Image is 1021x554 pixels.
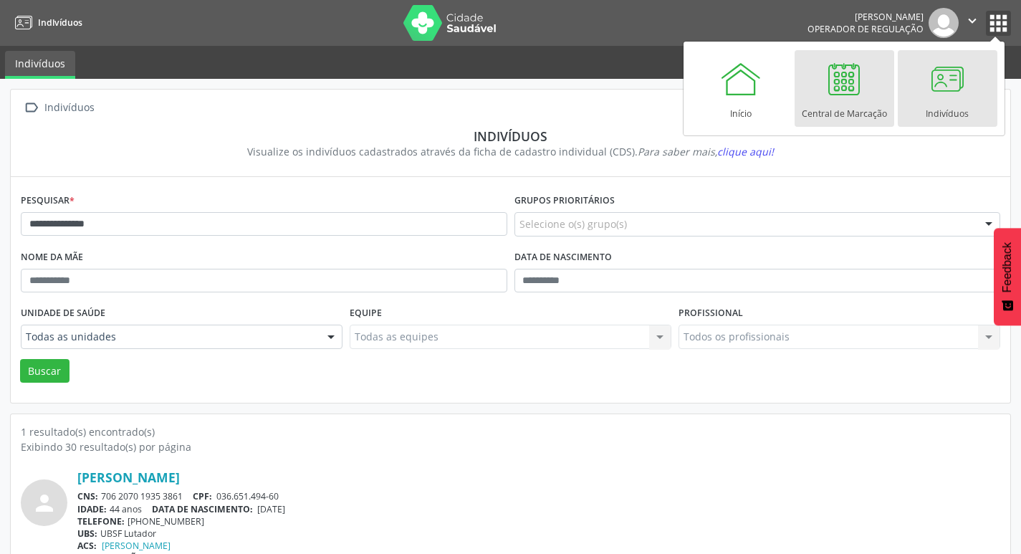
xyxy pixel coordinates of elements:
[257,503,285,515] span: [DATE]
[21,439,1000,454] div: Exibindo 30 resultado(s) por página
[77,515,125,527] span: TELEFONE:
[1001,242,1014,292] span: Feedback
[5,51,75,79] a: Indivíduos
[20,359,69,383] button: Buscar
[994,228,1021,325] button: Feedback - Mostrar pesquisa
[986,11,1011,36] button: apps
[807,11,924,23] div: [PERSON_NAME]
[21,424,1000,439] div: 1 resultado(s) encontrado(s)
[26,330,313,344] span: Todas as unidades
[77,503,107,515] span: IDADE:
[77,490,98,502] span: CNS:
[514,247,612,269] label: Data de nascimento
[717,145,774,158] span: clique aqui!
[102,540,171,552] a: [PERSON_NAME]
[77,527,97,540] span: UBS:
[964,13,980,29] i: 
[898,50,997,127] a: Indivíduos
[42,97,97,118] div: Indivíduos
[679,302,743,325] label: Profissional
[38,16,82,29] span: Indivíduos
[77,490,1000,502] div: 706 2070 1935 3861
[77,540,97,552] span: ACS:
[152,503,253,515] span: DATA DE NASCIMENTO:
[21,302,105,325] label: Unidade de saúde
[216,490,279,502] span: 036.651.494-60
[193,490,212,502] span: CPF:
[519,216,627,231] span: Selecione o(s) grupo(s)
[77,469,180,485] a: [PERSON_NAME]
[21,190,75,212] label: Pesquisar
[21,247,83,269] label: Nome da mãe
[929,8,959,38] img: img
[959,8,986,38] button: 
[350,302,382,325] label: Equipe
[77,527,1000,540] div: UBSF Lutador
[514,190,615,212] label: Grupos prioritários
[31,128,990,144] div: Indivíduos
[795,50,894,127] a: Central de Marcação
[77,515,1000,527] div: [PHONE_NUMBER]
[10,11,82,34] a: Indivíduos
[807,23,924,35] span: Operador de regulação
[31,144,990,159] div: Visualize os indivíduos cadastrados através da ficha de cadastro individual (CDS).
[691,50,791,127] a: Início
[21,97,97,118] a:  Indivíduos
[638,145,774,158] i: Para saber mais,
[21,97,42,118] i: 
[77,503,1000,515] div: 44 anos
